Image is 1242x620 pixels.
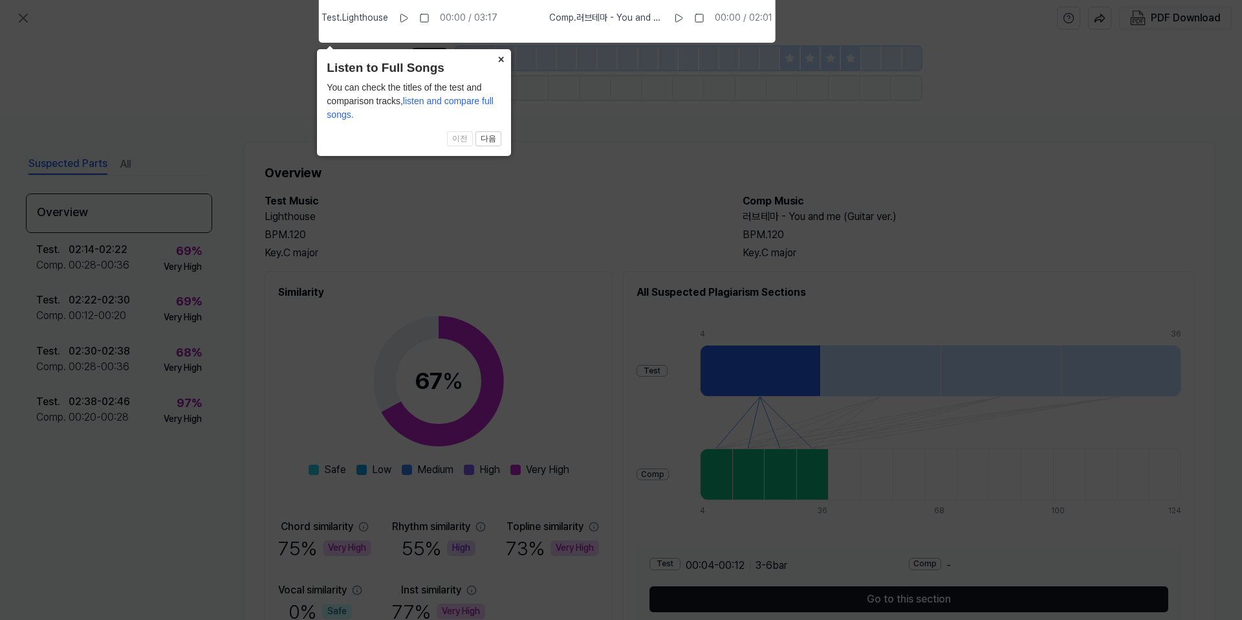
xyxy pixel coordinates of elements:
span: Comp . 러브테마 - You and me (Guitar ver.) [549,12,663,25]
div: You can check the titles of the test and comparison tracks, [327,81,501,122]
button: Close [490,49,511,67]
span: listen and compare full songs. [327,96,494,120]
div: 00:00 / 03:17 [440,12,497,25]
button: 다음 [475,131,501,147]
div: 00:00 / 02:01 [715,12,772,25]
span: Test . Lighthouse [321,12,388,25]
header: Listen to Full Songs [327,59,501,78]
